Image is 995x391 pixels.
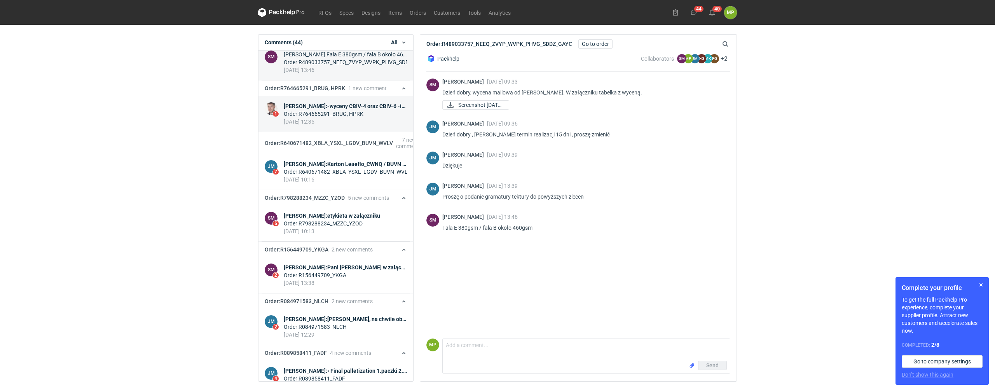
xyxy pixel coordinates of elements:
[485,8,515,17] a: Analytics
[332,298,373,304] span: 2 new comments
[902,355,983,368] a: Go to company settings
[724,6,737,19] button: MP
[426,214,439,227] figcaption: SM
[426,79,439,91] figcaption: SM
[442,214,487,220] span: [PERSON_NAME]
[690,54,700,63] figcaption: JM
[426,339,439,351] div: Magdalena Polakowska
[902,341,983,349] div: Completed:
[721,39,745,49] input: Search
[348,195,389,201] span: 5 new comments
[391,38,407,46] button: All
[284,160,407,168] div: [PERSON_NAME] : Karton Leaeflo_CWNQ / BUVN - 430x370x125 mm w/z 5 palet / 1200x1000 1800 h / waga...
[265,264,278,276] figcaption: SM
[265,367,278,380] figcaption: JM
[442,192,724,201] p: Proszę o podanie gramatury tektury do powyższych zlecen
[258,132,413,154] button: Order:R640671482_XBLA_YSXL_LGDV_BUVN_WVLV7 new comments
[384,8,406,17] a: Items
[442,88,724,97] p: Dzień dobry, wycena mailowa od [PERSON_NAME]. W załączniku tabelka z wyceną.
[258,8,305,17] svg: Packhelp Pro
[902,371,953,379] button: Don’t show this again
[258,96,413,132] a: Maciej Sikora1[PERSON_NAME]:-wyceny CBIV-4 oraz CBIV-6 -indeks BRUG to jest nowy projekt -HPRK te...
[706,6,718,19] button: 40
[284,315,407,323] div: [PERSON_NAME] : [PERSON_NAME], na chwile obecną trzymajmy się ustalonego terminu, jak coś się zmi...
[314,8,335,17] a: RFQs
[258,80,413,96] button: Order:R764665291_BRUG, HPRK1 new comment
[464,8,485,17] a: Tools
[487,183,518,189] span: [DATE] 13:39
[284,375,407,382] div: Order : R089858411_FADF
[284,51,407,58] div: [PERSON_NAME] : Fala E 380gsm / fala B około 460gsm
[348,85,387,91] span: 1 new comment
[487,79,518,85] span: [DATE] 09:33
[284,271,407,279] div: Order : R156449709_YKGA
[442,120,487,127] span: [PERSON_NAME]
[265,195,345,201] span: Order : R798288234_MZZC_YZOD
[641,56,674,62] span: Collaborators
[258,242,413,257] button: Order:R156449709_YKGA2 new comments
[258,257,413,293] a: SM2[PERSON_NAME]:Pani [PERSON_NAME] w załącznikuOrder:R156449709_YKGA[DATE] 13:38
[442,152,487,158] span: [PERSON_NAME]
[724,6,737,19] div: Magdalena Polakowska
[426,183,439,195] div: Joanna Myślak
[258,345,413,361] button: Order:R089858411_FADF4 new comments
[284,168,407,176] div: Order : R640671482_XBLA_YSXL_LGDV_BUVN_WVLV
[442,161,724,170] p: Dziękuje
[258,309,413,345] a: JM2[PERSON_NAME]:[PERSON_NAME], na chwile obecną trzymajmy się ustalonego terminu, jak coś się zm...
[703,54,712,63] figcaption: MK
[265,160,278,173] div: Joanna Myślak
[265,246,328,253] span: Order : R156449709_YKGA
[265,160,278,173] figcaption: JM
[426,54,459,63] div: Packhelp
[265,367,278,380] div: Joanna Myślak
[902,296,983,335] p: To get the full Packhelp Pro experience, complete your supplier profile. Attract new customers an...
[284,227,380,235] div: [DATE] 10:13
[578,39,613,49] a: Go to order
[426,183,439,195] figcaption: JM
[426,152,439,164] div: Joanna Myślak
[284,176,407,183] div: [DATE] 10:16
[258,190,413,206] button: Order:R798288234_MZZC_YZOD5 new comments
[426,152,439,164] figcaption: JM
[458,101,503,109] span: Screenshot [DATE]..
[265,140,393,146] span: Order : R640671482_XBLA_YSXL_LGDV_BUVN_WVLV
[265,212,278,225] figcaption: SM
[442,100,509,110] a: Screenshot [DATE]..
[284,367,407,375] div: [PERSON_NAME] : • Final palletization 1.paczki 2.5 paczek 3. 85x78 4.100 szt 5. 18 6. 21 kg
[284,331,407,339] div: [DATE] 12:29
[284,212,380,220] div: [PERSON_NAME] : etykieta w załączniku
[430,8,464,17] a: Customers
[426,339,439,351] figcaption: MP
[265,212,278,225] div: Sebastian Markut
[426,120,439,133] div: Joanna Myślak
[330,350,371,356] span: 4 new comments
[284,264,407,271] div: [PERSON_NAME] : Pani [PERSON_NAME] w załączniku
[688,6,700,19] button: 44
[721,55,728,62] button: +2
[265,350,327,356] span: Order : R089858411_FADF
[706,363,719,368] span: Send
[442,100,509,110] div: Screenshot 2025-09-29 at 09.33.15.png
[284,66,407,74] div: [DATE] 13:46
[284,118,407,126] div: [DATE] 12:35
[710,54,719,63] figcaption: PG
[265,315,278,328] div: Joanna Myślak
[396,137,422,149] span: 7 new comments
[976,280,986,290] button: Skip for now
[284,279,407,287] div: [DATE] 13:38
[391,38,398,46] span: All
[487,120,518,127] span: [DATE] 09:36
[426,79,439,91] div: Sebastian Markut
[698,361,727,370] button: Send
[442,130,724,139] p: Dzień dobry , [PERSON_NAME] termin realizacji 15 dni , proszę zmienić
[258,206,413,242] a: SM5[PERSON_NAME]:etykieta w załącznikuOrder:R798288234_MZZC_YZOD[DATE] 10:13
[265,315,278,328] figcaption: JM
[684,54,693,63] figcaption: MP
[265,298,328,304] span: Order : R084971583_NLCH
[426,40,572,48] h2: Order : R489033757_NEEQ_ZVYP_WVPK_PHVG_SDDZ_GAYC
[258,293,413,309] button: Order:R084971583_NLCH2 new comments
[332,246,373,253] span: 2 new comments
[442,223,724,232] p: Fala E 380gsm / fala B około 460gsm
[406,8,430,17] a: Orders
